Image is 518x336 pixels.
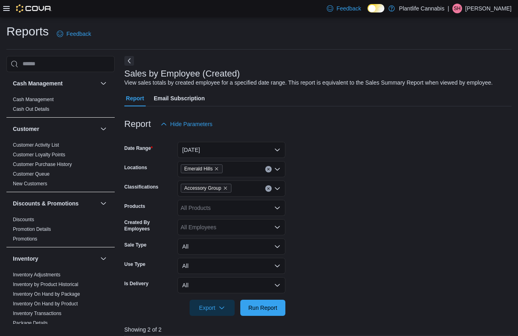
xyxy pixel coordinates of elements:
a: Discounts [13,217,34,222]
label: Locations [124,164,147,171]
button: Cash Management [99,79,108,88]
span: Emerald Hills [181,164,223,173]
label: Date Range [124,145,153,151]
button: Inventory [13,255,97,263]
span: Discounts [13,216,34,223]
span: Feedback [336,4,361,12]
span: Promotions [13,236,37,242]
a: Inventory On Hand by Package [13,291,80,297]
a: Customer Purchase History [13,162,72,167]
a: Customer Loyalty Points [13,152,65,158]
span: Run Report [248,304,277,312]
span: New Customers [13,180,47,187]
span: Dark Mode [367,12,368,13]
span: Emerald Hills [184,165,213,173]
div: Cash Management [6,95,115,117]
a: Promotion Details [13,226,51,232]
span: Hide Parameters [170,120,213,128]
label: Classifications [124,184,159,190]
div: View sales totals by created employee for a specified date range. This report is equivalent to th... [124,79,493,87]
button: Cash Management [13,79,97,87]
span: Report [126,90,144,106]
a: Promotions [13,236,37,242]
p: [PERSON_NAME] [465,4,512,13]
span: Inventory Adjustments [13,272,60,278]
button: Clear input [265,166,272,172]
button: Customer [13,125,97,133]
button: Open list of options [274,185,281,192]
a: Cash Management [13,97,54,102]
div: Discounts & Promotions [6,215,115,247]
label: Use Type [124,261,145,268]
button: Open list of options [274,166,281,172]
button: All [177,258,285,274]
span: Email Subscription [154,90,205,106]
button: Open list of options [274,224,281,230]
a: New Customers [13,181,47,187]
a: Inventory On Hand by Product [13,301,78,307]
a: Inventory Transactions [13,311,62,316]
div: Sarah Haight [452,4,462,13]
button: Hide Parameters [157,116,216,132]
a: Package Details [13,320,48,326]
button: Customer [99,124,108,134]
button: [DATE] [177,142,285,158]
button: Remove Accessory Group from selection in this group [223,186,228,191]
span: Export [194,300,230,316]
label: Created By Employees [124,219,174,232]
img: Cova [16,4,52,12]
button: Inventory [99,254,108,263]
h3: Inventory [13,255,38,263]
span: Customer Loyalty Points [13,151,65,158]
span: Inventory On Hand by Product [13,301,78,307]
span: Feedback [66,30,91,38]
button: Export [190,300,235,316]
p: Showing 2 of 2 [124,326,514,334]
a: Cash Out Details [13,106,50,112]
h1: Reports [6,23,49,39]
a: Inventory Adjustments [13,272,60,278]
a: Feedback [54,26,94,42]
button: All [177,239,285,255]
a: Inventory by Product Historical [13,282,78,287]
div: Customer [6,140,115,192]
button: All [177,277,285,293]
h3: Discounts & Promotions [13,199,78,207]
span: Cash Management [13,96,54,103]
button: Clear input [265,185,272,192]
a: Customer Activity List [13,142,59,148]
button: Open list of options [274,205,281,211]
h3: Cash Management [13,79,63,87]
a: Customer Queue [13,171,50,177]
button: Discounts & Promotions [99,199,108,208]
h3: Customer [13,125,39,133]
button: Next [124,56,134,66]
input: Dark Mode [367,4,384,12]
span: SH [454,4,461,13]
button: Discounts & Promotions [13,199,97,207]
h3: Report [124,119,151,129]
h3: Sales by Employee (Created) [124,69,240,79]
label: Is Delivery [124,280,149,287]
p: | [448,4,449,13]
label: Sale Type [124,242,147,248]
p: Plantlife Cannabis [399,4,444,13]
button: Run Report [240,300,285,316]
button: Remove Emerald Hills from selection in this group [214,166,219,171]
label: Products [124,203,145,209]
span: Accessory Group [181,184,231,193]
a: Feedback [324,0,364,17]
span: Accessory Group [184,184,221,192]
